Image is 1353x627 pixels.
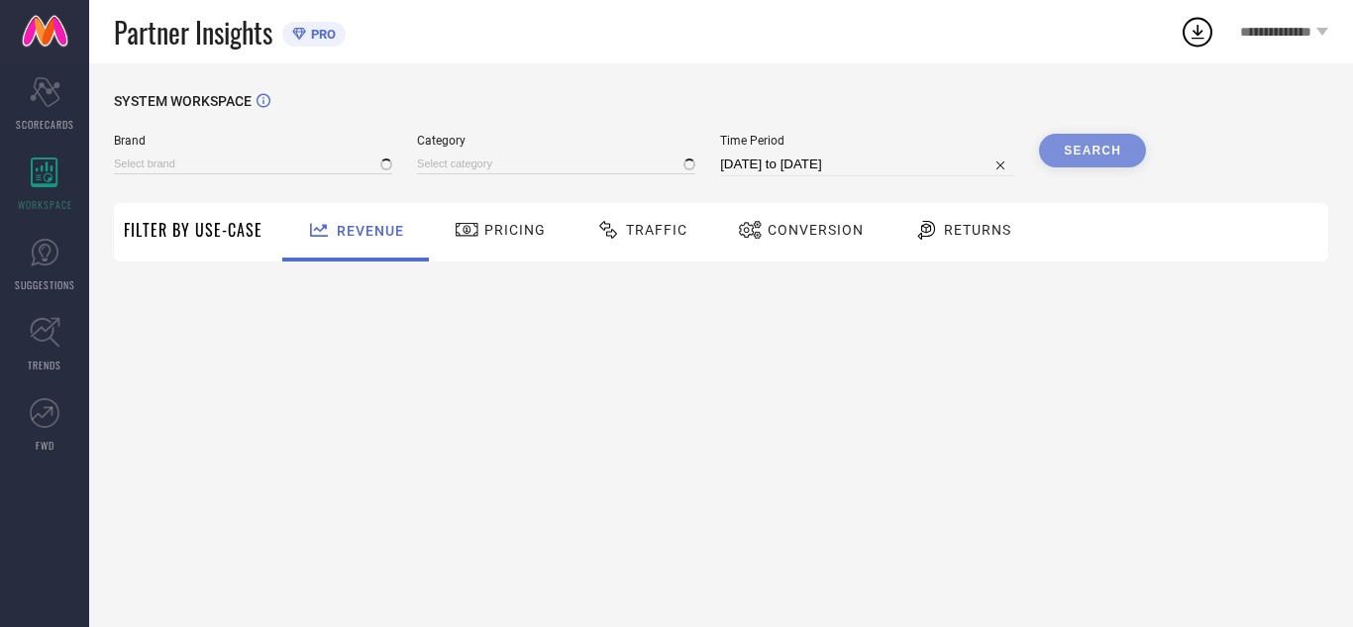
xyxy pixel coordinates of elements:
span: SUGGESTIONS [15,277,75,292]
div: Open download list [1180,14,1215,50]
span: Returns [944,222,1011,238]
input: Select brand [114,154,392,174]
span: Partner Insights [114,12,272,52]
span: Brand [114,134,392,148]
span: Category [417,134,695,148]
span: SCORECARDS [16,117,74,132]
span: PRO [306,27,336,42]
span: SYSTEM WORKSPACE [114,93,252,109]
span: Filter By Use-Case [124,218,262,242]
input: Select time period [720,153,1014,176]
input: Select category [417,154,695,174]
span: Traffic [626,222,687,238]
span: Pricing [484,222,546,238]
span: WORKSPACE [18,197,72,212]
span: Time Period [720,134,1014,148]
span: Conversion [768,222,864,238]
span: Revenue [337,223,404,239]
span: FWD [36,438,54,453]
span: TRENDS [28,358,61,372]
